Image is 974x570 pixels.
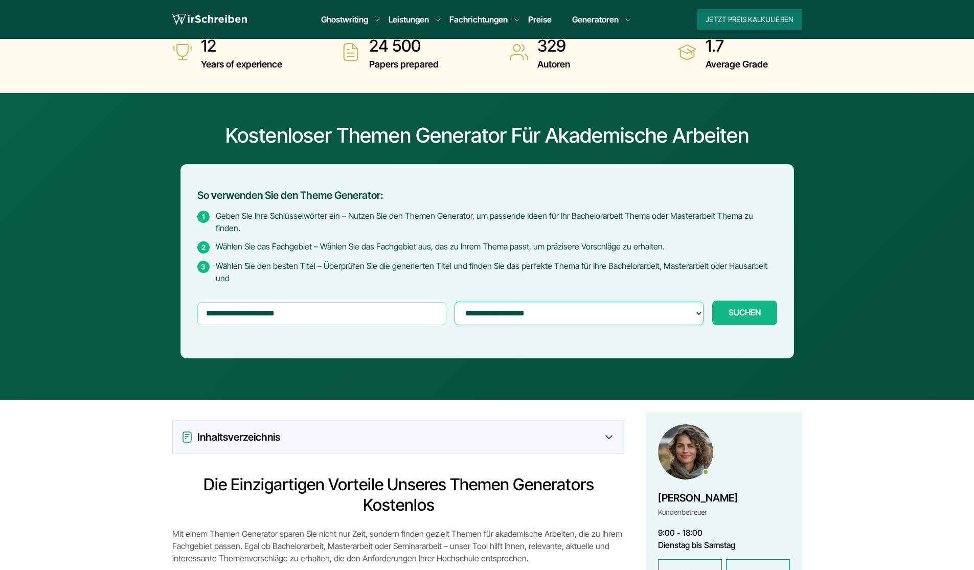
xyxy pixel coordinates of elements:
a: Preise [528,14,552,25]
h2: So verwenden Sie den Theme Generator: [197,190,777,201]
span: Average Grade [706,56,768,73]
strong: 12 [201,36,282,56]
a: Leistungen [389,13,429,26]
span: 3 [197,261,210,273]
div: [PERSON_NAME] [658,490,738,506]
strong: 329 [537,36,570,56]
p: Mit einem Themen Generator sparen Sie nicht nur Zeit, sondern finden gezielt Themen für akademisc... [172,528,625,564]
img: Years of experience [172,42,193,62]
strong: 24 500 [369,36,439,56]
h2: Die einzigartigen Vorteile unseres Themen Generators kostenlos [172,474,625,515]
li: Geben Sie Ihre Schlüsselwörter ein – Nutzen Sie den Themen Generator, um passende Ideen für Ihr B... [197,210,777,234]
img: Average Grade [677,42,697,62]
img: Maria Kaufman [658,424,713,480]
li: Wählen Sie den besten Titel – Überprüfen Sie die generierten Titel und finden Sie das perfekte Th... [197,260,777,284]
span: 1 [197,211,210,223]
button: Jetzt Preis kalkulieren [697,9,802,30]
div: Inhaltsverzeichnis [181,429,617,445]
span: Autoren [537,56,570,73]
div: 9:00 - 18:00 [658,527,790,539]
h1: Kostenloser Themen Generator für akademische Arbeiten [8,123,966,148]
span: SUCHEN [729,308,761,317]
div: Dienstag bis Samstag [658,539,790,551]
a: Generatoren [572,13,619,26]
span: 2 [197,241,210,254]
a: Fachrichtungen [449,13,508,26]
a: Ghostwriting [321,13,368,26]
span: Years of experience [201,56,282,73]
img: logo wirschreiben [172,12,247,27]
img: Autoren [509,42,529,62]
li: Wählen Sie das Fachgebiet – Wählen Sie das Fachgebiet aus, das zu Ihrem Thema passt, um präzisere... [197,240,777,254]
img: Papers prepared [341,42,361,62]
button: SUCHEN [712,301,777,325]
div: Kundenbetreuer [658,506,738,518]
span: Papers prepared [369,56,439,73]
strong: 1.7 [706,36,768,56]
